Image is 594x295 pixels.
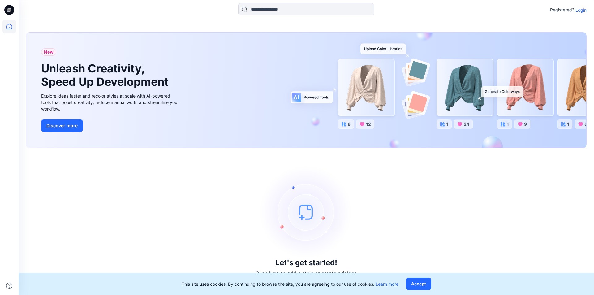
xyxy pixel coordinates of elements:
p: Registered? [550,6,574,14]
p: This site uses cookies. By continuing to browse the site, you are agreeing to our use of cookies. [182,281,398,287]
a: Learn more [376,281,398,287]
span: New [44,48,54,56]
p: Click New to add a style or create a folder. [256,270,357,277]
img: empty-state-image.svg [260,166,353,258]
h1: Unleash Creativity, Speed Up Development [41,62,171,89]
p: Login [575,7,587,13]
button: Discover more [41,119,83,132]
div: Explore ideas faster and recolor styles at scale with AI-powered tools that boost creativity, red... [41,93,180,112]
h3: Let's get started! [275,258,337,267]
a: Discover more [41,119,180,132]
button: Accept [406,278,431,290]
